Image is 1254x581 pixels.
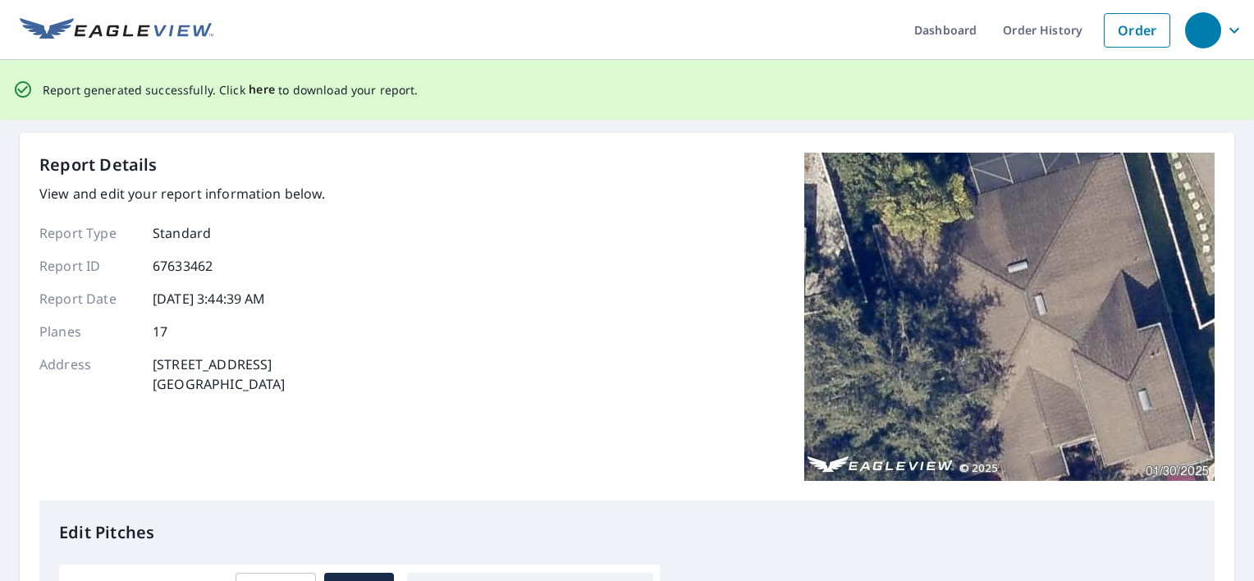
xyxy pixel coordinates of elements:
img: Top image [804,153,1215,481]
p: Report Type [39,223,138,243]
p: Planes [39,322,138,341]
p: Report ID [39,256,138,276]
p: [STREET_ADDRESS] [GEOGRAPHIC_DATA] [153,355,286,394]
p: Edit Pitches [59,520,1195,545]
p: View and edit your report information below. [39,184,326,204]
img: EV Logo [20,18,213,43]
p: Address [39,355,138,394]
p: Report Details [39,153,158,177]
p: Standard [153,223,211,243]
a: Order [1104,13,1170,48]
p: [DATE] 3:44:39 AM [153,289,266,309]
p: 17 [153,322,167,341]
p: Report Date [39,289,138,309]
button: here [249,80,276,100]
p: 67633462 [153,256,213,276]
p: Report generated successfully. Click to download your report. [43,80,419,100]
